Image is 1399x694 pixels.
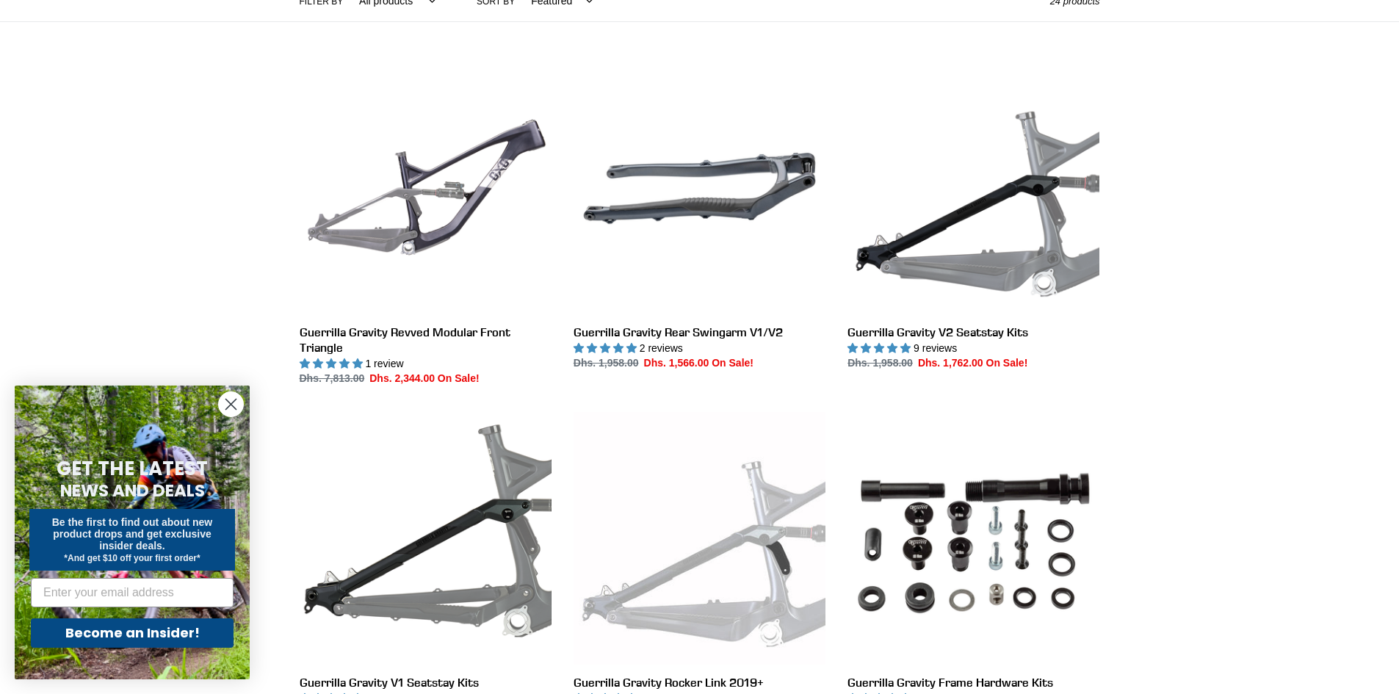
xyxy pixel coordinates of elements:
input: Enter your email address [31,578,234,607]
button: Become an Insider! [31,618,234,648]
span: Be the first to find out about new product drops and get exclusive insider deals. [52,516,213,552]
button: Close dialog [218,391,244,417]
span: GET THE LATEST [57,455,208,482]
span: NEWS AND DEALS [60,479,205,502]
span: *And get $10 off your first order* [64,553,200,563]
